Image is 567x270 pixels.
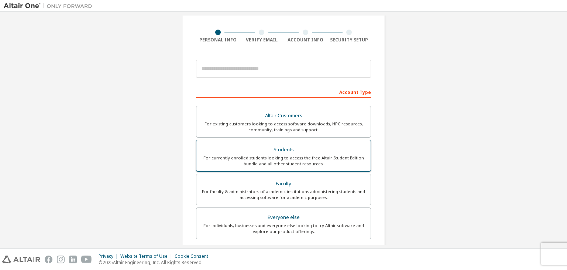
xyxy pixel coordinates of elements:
div: Privacy [99,253,120,259]
img: linkedin.svg [69,256,77,263]
div: Account Info [283,37,327,43]
img: youtube.svg [81,256,92,263]
div: Everyone else [201,212,366,223]
div: Website Terms of Use [120,253,175,259]
div: Security Setup [327,37,371,43]
img: Altair One [4,2,96,10]
div: Personal Info [196,37,240,43]
div: For faculty & administrators of academic institutions administering students and accessing softwa... [201,189,366,200]
div: Faculty [201,179,366,189]
div: Account Type [196,86,371,98]
div: Students [201,145,366,155]
div: For existing customers looking to access software downloads, HPC resources, community, trainings ... [201,121,366,133]
img: instagram.svg [57,256,65,263]
img: altair_logo.svg [2,256,40,263]
img: facebook.svg [45,256,52,263]
div: Verify Email [240,37,284,43]
div: For individuals, businesses and everyone else looking to try Altair software and explore our prod... [201,223,366,234]
div: Altair Customers [201,111,366,121]
p: © 2025 Altair Engineering, Inc. All Rights Reserved. [99,259,213,266]
div: Cookie Consent [175,253,213,259]
div: For currently enrolled students looking to access the free Altair Student Edition bundle and all ... [201,155,366,167]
